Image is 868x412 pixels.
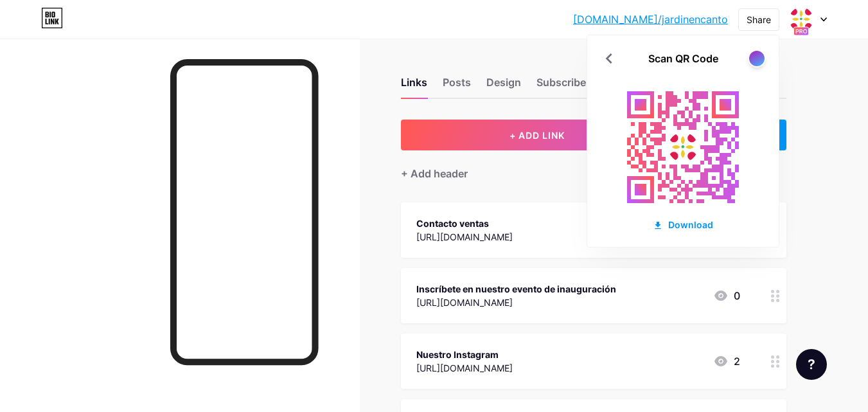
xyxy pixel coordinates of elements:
[713,354,740,369] div: 2
[443,75,471,98] div: Posts
[416,282,616,296] div: Inscríbete en nuestro evento de inauguración
[401,166,468,181] div: + Add header
[653,218,713,231] div: Download
[401,75,427,98] div: Links
[536,75,614,98] div: Subscribers
[509,130,565,141] span: + ADD LINK
[747,13,771,26] div: Share
[486,75,521,98] div: Design
[648,51,718,66] div: Scan QR Code
[713,288,740,303] div: 0
[416,217,513,230] div: Contacto ventas
[573,12,728,27] a: [DOMAIN_NAME]/jardinencanto
[789,7,813,31] img: jardinencanto
[416,361,513,375] div: [URL][DOMAIN_NAME]
[401,120,674,150] button: + ADD LINK
[416,348,513,361] div: Nuestro Instagram
[416,230,513,244] div: [URL][DOMAIN_NAME]
[416,296,616,309] div: [URL][DOMAIN_NAME]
